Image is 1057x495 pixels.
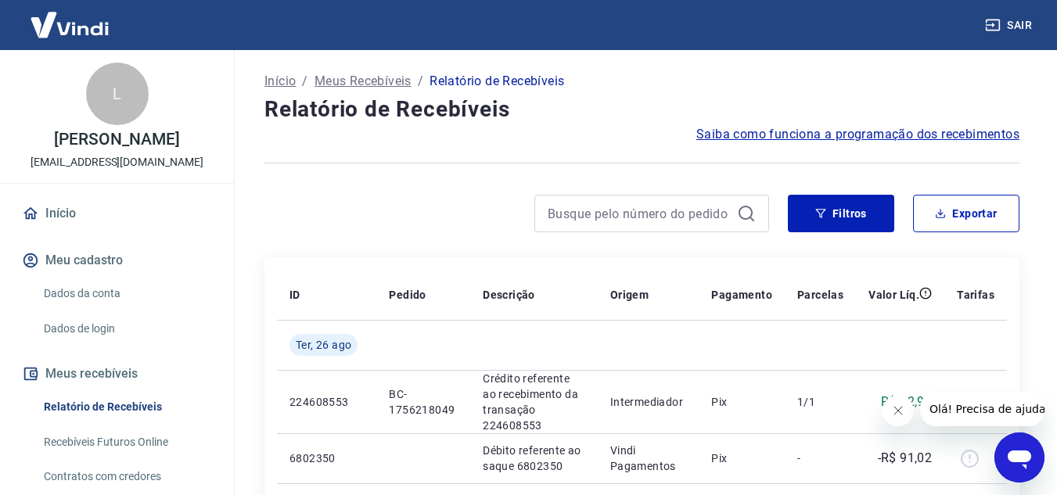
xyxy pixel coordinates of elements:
p: / [302,72,307,91]
a: Recebíveis Futuros Online [38,426,215,458]
h4: Relatório de Recebíveis [264,94,1019,125]
p: R$ 92,97 [881,393,932,411]
a: Saiba como funciona a programação dos recebimentos [696,125,1019,144]
p: Parcelas [797,287,843,303]
p: Origem [610,287,649,303]
a: Início [19,196,215,231]
a: Início [264,72,296,91]
iframe: Botão para abrir a janela de mensagens [994,432,1044,482]
a: Meus Recebíveis [315,72,412,91]
p: 1/1 [797,394,843,410]
a: Dados da conta [38,278,215,310]
p: Descrição [483,287,535,303]
p: Crédito referente ao recebimento da transação 224608553 [483,371,585,433]
span: Ter, 26 ago [296,337,351,353]
p: [EMAIL_ADDRESS][DOMAIN_NAME] [31,154,203,170]
p: [PERSON_NAME] [54,131,179,148]
p: / [418,72,423,91]
p: Pagamento [711,287,772,303]
a: Contratos com credores [38,461,215,493]
input: Busque pelo número do pedido [548,202,731,225]
p: Vindi Pagamentos [610,443,687,474]
img: Vindi [19,1,120,48]
p: BC-1756218049 [389,386,458,418]
span: Olá! Precisa de ajuda? [9,11,131,23]
p: Valor Líq. [868,287,919,303]
a: Relatório de Recebíveis [38,391,215,423]
button: Filtros [788,195,894,232]
p: Pix [711,450,772,466]
p: -R$ 91,02 [878,449,933,468]
iframe: Mensagem da empresa [920,392,1044,426]
button: Meus recebíveis [19,357,215,391]
a: Dados de login [38,313,215,345]
button: Sair [982,11,1038,40]
button: Exportar [913,195,1019,232]
button: Meu cadastro [19,243,215,278]
p: Relatório de Recebíveis [430,72,564,91]
p: 6802350 [289,450,364,466]
p: 224608553 [289,394,364,410]
p: - [797,450,843,466]
p: Tarifas [957,287,994,303]
p: ID [289,287,300,303]
p: Intermediador [610,394,687,410]
p: Pedido [389,287,426,303]
div: L [86,63,149,125]
iframe: Fechar mensagem [883,395,914,426]
p: Pix [711,394,772,410]
p: Débito referente ao saque 6802350 [483,443,585,474]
